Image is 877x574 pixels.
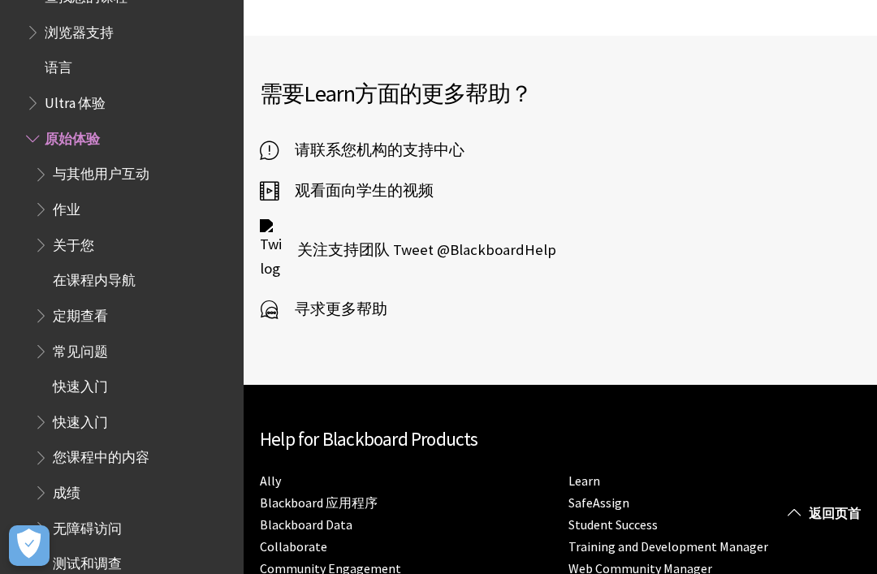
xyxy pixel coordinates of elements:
[53,515,122,537] span: 无障碍访问
[279,297,387,322] span: 寻求更多帮助
[260,297,387,322] a: 寻求更多帮助
[53,550,122,572] span: 测试和调查
[260,219,556,281] a: Twitter logo 关注支持团队 Tweet @BlackboardHelp
[53,231,94,253] span: 关于您
[9,525,50,566] button: Open Preferences
[260,179,434,203] a: 观看面向学生的视频
[279,138,464,162] span: 请联系您机构的支持中心
[279,179,434,203] span: 观看面向学生的视频
[260,473,281,490] a: Ally
[260,138,464,162] a: 请联系您机构的支持中心
[53,302,108,324] span: 定期查看
[45,89,106,111] span: Ultra 体验
[45,19,114,41] span: 浏览器支持
[568,473,600,490] a: Learn
[53,408,108,430] span: 快速入门
[45,54,72,76] span: 语言
[53,338,108,360] span: 常见问题
[260,516,352,533] a: Blackboard Data
[775,498,877,529] a: 返回页首
[260,538,327,555] a: Collaborate
[53,479,80,501] span: 成绩
[260,76,861,110] h2: 需要 方面的更多帮助？
[53,266,136,288] span: 在课程内导航
[53,196,80,218] span: 作业
[260,494,378,511] a: Blackboard 应用程序
[260,425,861,454] h2: Help for Blackboard Products
[304,79,355,108] span: Learn
[568,494,629,511] a: SafeAssign
[53,373,108,395] span: 快速入门
[568,538,768,555] a: Training and Development Manager
[568,516,658,533] a: Student Success
[53,444,149,466] span: 您课程中的内容
[45,125,100,147] span: 原始体验
[53,161,149,183] span: 与其他用户互动
[281,238,556,262] span: 关注支持团队 Tweet @BlackboardHelp
[260,219,281,281] img: Twitter logo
